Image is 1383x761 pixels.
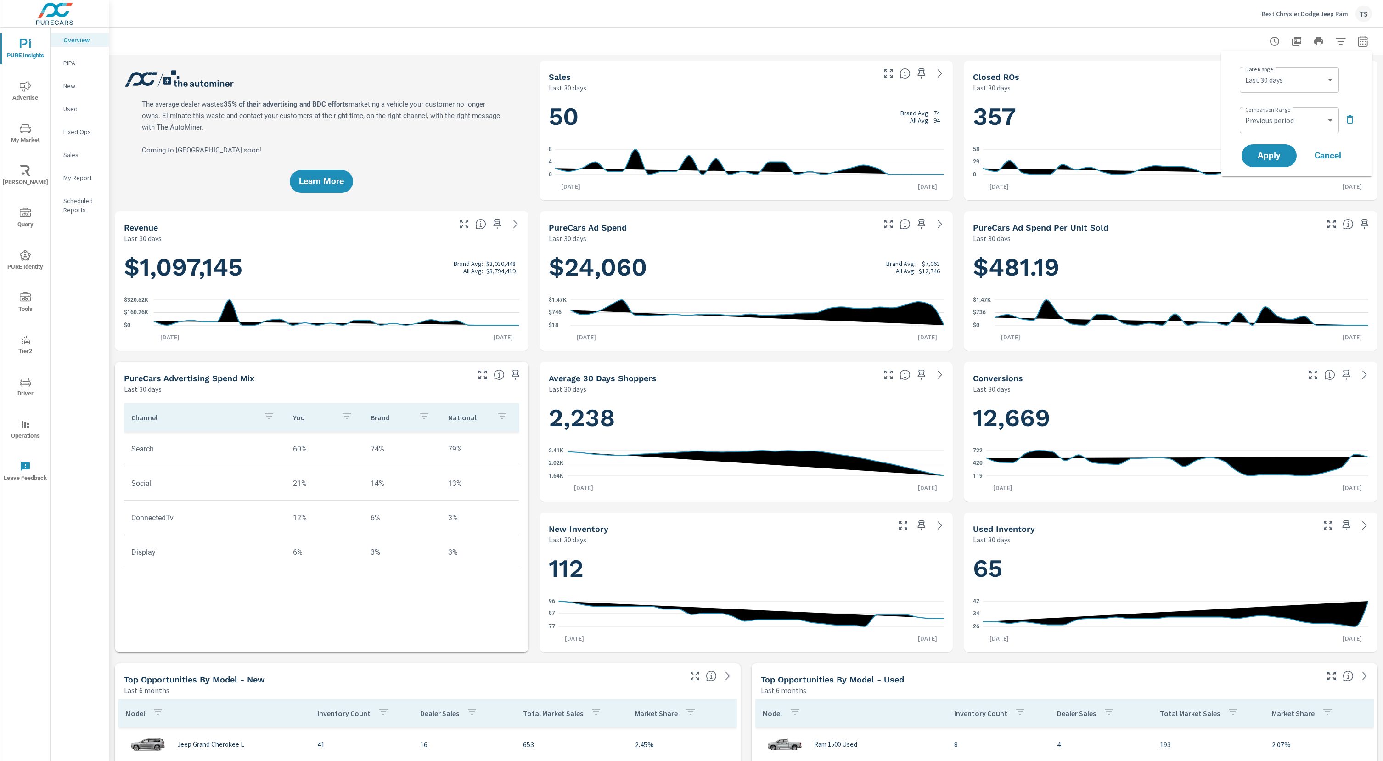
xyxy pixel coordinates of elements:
[1339,367,1354,382] span: Save this to your personalized report
[549,598,555,604] text: 96
[523,709,583,718] p: Total Market Sales
[371,413,411,422] p: Brand
[486,267,516,275] p: $3,794,419
[293,413,334,422] p: You
[814,740,857,749] p: Ram 1500 Used
[973,171,976,178] text: 0
[973,383,1011,395] p: Last 30 days
[124,506,286,530] td: ConnectedTv
[1160,739,1257,750] p: 193
[51,171,109,185] div: My Report
[635,709,678,718] p: Market Share
[3,419,47,441] span: Operations
[881,217,896,231] button: Make Fullscreen
[911,333,944,342] p: [DATE]
[177,740,244,749] p: Jeep Grand Cherokee L
[124,252,519,283] h1: $1,097,145
[475,367,490,382] button: Make Fullscreen
[635,739,729,750] p: 2.45%
[761,685,806,696] p: Last 6 months
[286,541,363,564] td: 6%
[508,367,523,382] span: Save this to your personalized report
[896,267,916,275] p: All Avg:
[441,437,518,461] td: 79%
[983,634,1015,643] p: [DATE]
[299,177,344,186] span: Learn More
[911,182,944,191] p: [DATE]
[154,333,186,342] p: [DATE]
[441,541,518,564] td: 3%
[549,373,657,383] h5: Average 30 Days Shoppers
[914,217,929,231] span: Save this to your personalized report
[420,709,459,718] p: Dealer Sales
[124,383,162,395] p: Last 30 days
[126,709,145,718] p: Model
[914,367,929,382] span: Save this to your personalized report
[549,322,558,328] text: $18
[290,170,353,193] button: Learn More
[420,739,508,750] p: 16
[973,223,1108,232] h5: PureCars Ad Spend Per Unit Sold
[1251,152,1287,160] span: Apply
[973,553,1368,584] h1: 65
[51,125,109,139] div: Fixed Ops
[454,260,483,267] p: Brand Avg:
[954,709,1007,718] p: Inventory Count
[63,35,101,45] p: Overview
[1272,739,1366,750] p: 2.07%
[983,182,1015,191] p: [DATE]
[51,102,109,116] div: Used
[63,58,101,68] p: PIPA
[1310,152,1346,160] span: Cancel
[973,473,983,479] text: 119
[129,731,166,758] img: glamour
[973,159,979,165] text: 29
[3,81,47,103] span: Advertise
[124,373,254,383] h5: PureCars Advertising Spend Mix
[1357,217,1372,231] span: Save this to your personalized report
[124,685,169,696] p: Last 6 months
[919,267,940,275] p: $12,746
[51,79,109,93] div: New
[1336,333,1368,342] p: [DATE]
[3,292,47,315] span: Tools
[463,267,483,275] p: All Avg:
[973,402,1368,434] h1: 12,669
[549,553,944,584] h1: 112
[1057,709,1096,718] p: Dealer Sales
[933,117,940,124] p: 94
[3,123,47,146] span: My Market
[3,39,47,61] span: PURE Insights
[761,675,904,684] h5: Top Opportunities by Model - Used
[1355,6,1372,22] div: TS
[1262,10,1348,18] p: Best Chrysler Dodge Jeep Ram
[441,472,518,495] td: 13%
[933,109,940,117] p: 74
[549,297,567,303] text: $1.47K
[363,472,441,495] td: 14%
[1300,144,1355,167] button: Cancel
[363,541,441,564] td: 3%
[1306,367,1321,382] button: Make Fullscreen
[508,217,523,231] a: See more details in report
[973,524,1035,534] h5: Used Inventory
[494,369,505,380] span: This table looks at how you compare to the amount of budget you spend per channel as opposed to y...
[914,66,929,81] span: Save this to your personalized report
[1357,669,1372,683] a: See more details in report
[51,194,109,217] div: Scheduled Reports
[124,541,286,564] td: Display
[549,310,562,316] text: $746
[900,68,911,79] span: Number of vehicles sold by the dealership over the selected date range. [Source: This data is sou...
[900,369,911,380] span: A rolling 30 day total of daily Shoppers on the dealership website, averaged over the selected da...
[973,297,991,303] text: $1.47K
[973,82,1011,93] p: Last 30 days
[3,461,47,484] span: Leave Feedback
[549,171,552,178] text: 0
[881,66,896,81] button: Make Fullscreen
[1310,32,1328,51] button: Print Report
[286,437,363,461] td: 60%
[911,634,944,643] p: [DATE]
[1336,634,1368,643] p: [DATE]
[549,447,563,454] text: 2.41K
[63,81,101,90] p: New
